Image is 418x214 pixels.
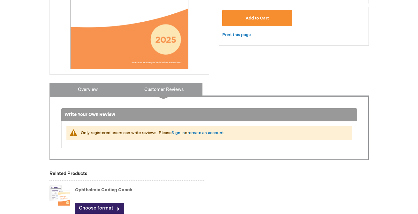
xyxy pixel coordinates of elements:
a: Customer Reviews [126,83,202,96]
strong: Related Products [49,171,87,176]
a: Choose format [75,203,124,214]
img: Ophthalmic Coding Coach [49,183,70,208]
a: create an account [189,130,224,135]
span: Add to Cart [246,16,269,21]
button: Add to Cart [222,10,293,26]
strong: Write Your Own Review [65,112,115,117]
a: Sign in [171,130,185,135]
div: Only registered users can write reviews. Please or [81,130,346,136]
a: Print this page [222,31,251,39]
a: Ophthalmic Coding Coach [75,187,132,193]
a: Overview [49,83,126,96]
